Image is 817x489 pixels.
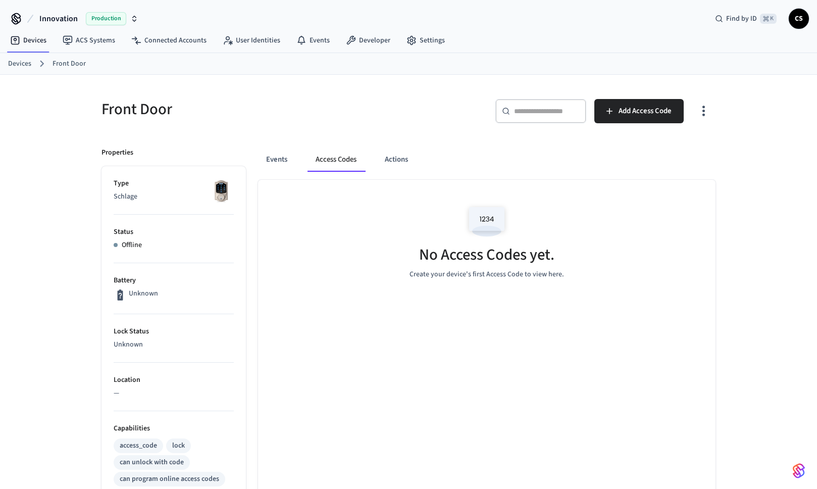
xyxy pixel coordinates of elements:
a: Devices [8,59,31,69]
p: Type [114,178,234,189]
a: Connected Accounts [123,31,215,50]
p: Schlage [114,191,234,202]
p: Unknown [114,339,234,350]
div: ant example [258,148,716,172]
a: ACS Systems [55,31,123,50]
p: — [114,388,234,399]
span: Find by ID [726,14,757,24]
a: User Identities [215,31,288,50]
p: Offline [122,240,142,251]
span: ⌘ K [760,14,777,24]
p: Location [114,375,234,385]
button: Actions [377,148,416,172]
a: Devices [2,31,55,50]
p: Create your device's first Access Code to view here. [410,269,564,280]
span: Innovation [39,13,78,25]
p: Lock Status [114,326,234,337]
p: Capabilities [114,423,234,434]
a: Settings [398,31,453,50]
p: Battery [114,275,234,286]
button: CS [789,9,809,29]
h5: Front Door [101,99,402,120]
div: lock [172,441,185,451]
img: Access Codes Empty State [464,200,509,243]
a: Developer [338,31,398,50]
a: Events [288,31,338,50]
span: Production [86,12,126,25]
div: can unlock with code [120,457,184,468]
p: Properties [101,148,133,158]
button: Access Codes [308,148,365,172]
div: Find by ID⌘ K [707,10,785,28]
div: access_code [120,441,157,451]
span: CS [790,10,808,28]
img: Schlage Sense Smart Deadbolt with Camelot Trim, Front [209,178,234,204]
h5: No Access Codes yet. [419,244,554,265]
button: Events [258,148,295,172]
button: Add Access Code [594,99,684,123]
a: Front Door [53,59,86,69]
p: Status [114,227,234,237]
img: SeamLogoGradient.69752ec5.svg [793,463,805,479]
div: can program online access codes [120,474,219,484]
span: Add Access Code [619,105,672,118]
p: Unknown [129,288,158,299]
